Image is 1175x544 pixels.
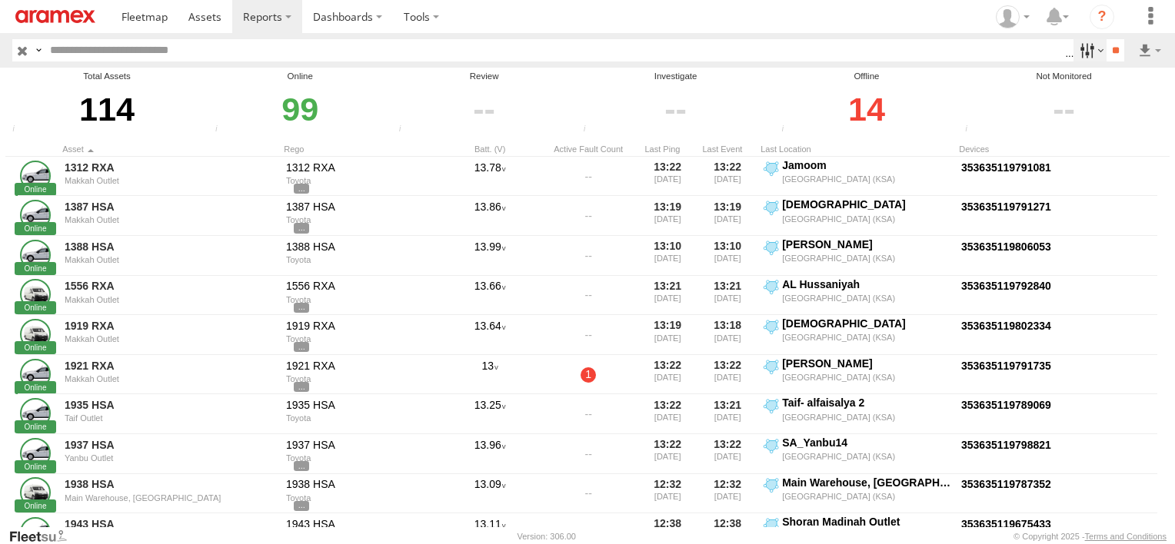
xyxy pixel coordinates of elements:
[641,436,694,473] div: 13:22 [DATE]
[782,293,950,304] div: [GEOGRAPHIC_DATA] (KSA)
[286,295,435,304] div: Toyota
[294,303,309,313] span: View Asset Details to show all tags
[394,83,574,136] div: Click to filter by Review
[62,144,278,154] div: Click to Sort
[641,396,694,433] div: 13:22 [DATE]
[444,237,536,274] div: 13.99
[701,357,754,393] div: 13:22 [DATE]
[32,39,45,61] label: Search Query
[20,438,51,469] a: Click to View Asset Details
[761,158,953,195] label: Click to View Event Location
[701,237,754,274] div: 13:10 [DATE]
[8,124,31,136] div: Total number of Enabled and Paused Assets
[761,317,953,353] label: Click to View Event Location
[286,477,435,491] div: 1938 HSA
[782,197,950,211] div: [DEMOGRAPHIC_DATA]
[294,382,309,392] span: View Asset Details to show all tags
[65,398,275,412] a: 1935 HSA
[961,280,1051,292] a: Click to View Device Details
[444,277,536,314] div: 13.66
[960,83,1167,136] div: Click to filter by Not Monitored
[1137,39,1163,61] label: Export results as...
[286,334,435,343] div: Toyota
[20,240,51,270] a: Click to View Asset Details
[286,453,435,463] div: Toyota
[960,124,984,136] div: The health of these assets types is not monitored.
[65,161,275,174] a: 1312 RXA
[65,279,275,293] a: 1556 RXA
[20,200,51,231] a: Click to View Asset Details
[641,317,694,353] div: 13:19 [DATE]
[394,124,418,136] div: Assets that have not communicated at least once with the server in the last 6hrs
[65,517,275,531] a: 1943 HSA
[961,320,1051,332] a: Click to View Device Details
[284,144,438,154] div: Click to Sort
[444,396,536,433] div: 13.25
[641,237,694,274] div: 13:10 [DATE]
[782,253,950,264] div: [GEOGRAPHIC_DATA] (KSA)
[701,436,754,473] div: 13:22 [DATE]
[782,515,950,529] div: Shoran Madinah Outlet
[777,124,800,136] div: Assets that have not communicated at least once with the server in the last 48hrs
[211,83,390,136] div: Click to filter by Online
[777,83,956,136] div: Click to filter by Offline
[8,529,79,544] a: Visit our Website
[65,295,275,304] div: Makkah Outlet
[761,476,953,512] label: Click to View Event Location
[701,476,754,512] div: 12:32 [DATE]
[761,237,953,274] label: Click to View Event Location
[65,359,275,373] a: 1921 RXA
[961,478,1051,490] a: Click to View Device Details
[782,237,950,251] div: [PERSON_NAME]
[641,357,694,393] div: 13:22 [DATE]
[518,532,576,541] div: Version: 306.00
[286,413,435,423] div: Toyota
[1085,532,1167,541] a: Terms and Conditions
[294,342,309,352] span: View Asset Details to show all tags
[782,277,950,291] div: AL Hussaniyah
[578,70,772,83] div: Investigate
[761,357,953,393] label: Click to View Event Location
[782,372,950,383] div: [GEOGRAPHIC_DATA] (KSA)
[782,412,950,423] div: [GEOGRAPHIC_DATA] (KSA)
[444,317,536,353] div: 13.64
[286,200,435,214] div: 1387 HSA
[65,319,275,333] a: 1919 RXA
[20,359,51,390] a: Click to View Asset Details
[286,255,435,264] div: Toyota
[294,501,309,511] span: View Asset Details to show all tags
[20,477,51,508] a: Click to View Asset Details
[641,476,694,512] div: 12:32 [DATE]
[782,357,950,370] div: [PERSON_NAME]
[701,396,754,433] div: 13:21 [DATE]
[761,396,953,433] label: Click to View Event Location
[8,70,206,83] div: Total Assets
[701,144,754,154] div: Click to Sort
[1090,5,1114,29] i: ?
[286,215,435,224] div: Toyota
[782,317,950,330] div: [DEMOGRAPHIC_DATA]
[394,70,574,83] div: Review
[286,374,435,383] div: Toyota
[641,158,694,195] div: 13:22 [DATE]
[777,70,956,83] div: Offline
[286,279,435,293] div: 1556 RXA
[641,277,694,314] div: 13:21 [DATE]
[65,477,275,491] a: 1938 HSA
[286,359,435,373] div: 1921 RXA
[20,279,51,310] a: Click to View Asset Details
[761,197,953,234] label: Click to View Event Location
[961,360,1051,372] a: Click to View Device Details
[961,399,1051,411] a: Click to View Device Details
[65,374,275,383] div: Makkah Outlet
[641,144,694,154] div: Click to Sort
[294,223,309,233] span: View Asset Details to show all tags
[444,158,536,195] div: 13.78
[65,215,275,224] div: Makkah Outlet
[286,438,435,452] div: 1937 HSA
[444,197,536,234] div: 13.86
[286,517,435,531] div: 1943 HSA
[286,398,435,412] div: 1935 HSA
[782,451,950,462] div: [GEOGRAPHIC_DATA] (KSA)
[581,367,596,383] a: 1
